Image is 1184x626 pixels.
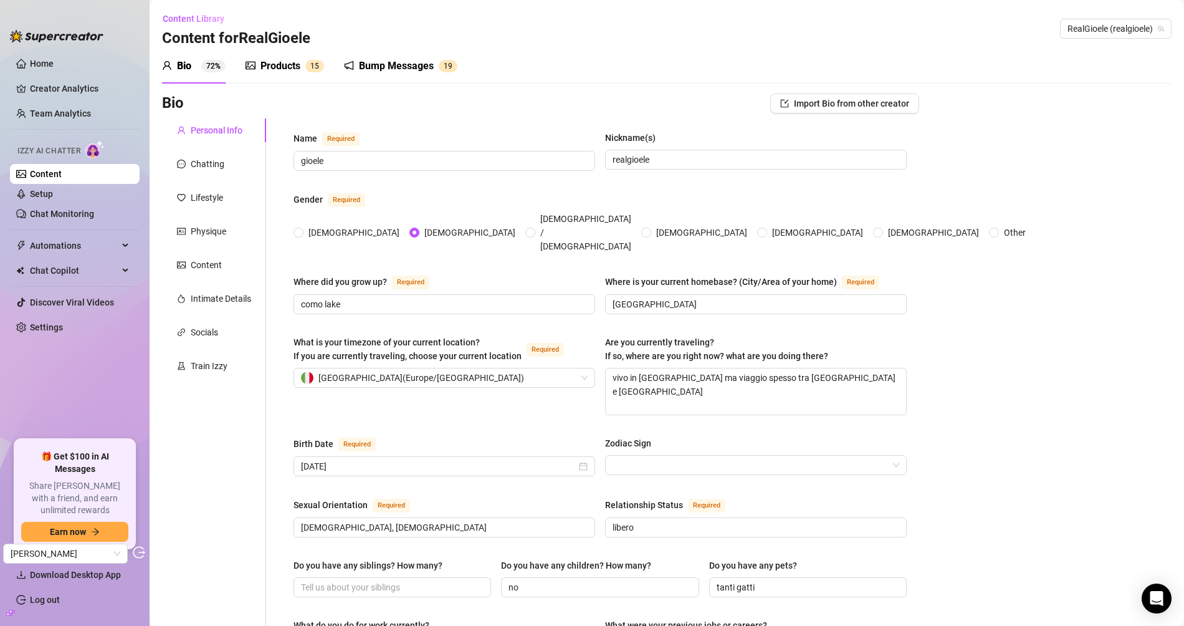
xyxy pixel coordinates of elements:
div: Do you have any siblings? How many? [294,559,442,572]
input: Where is your current homebase? (City/Area of your home) [613,297,897,311]
span: link [177,328,186,337]
a: Chat Monitoring [30,209,94,219]
span: notification [344,60,354,70]
span: experiment [177,362,186,370]
span: Required [842,276,879,289]
img: it [301,372,313,384]
span: [DEMOGRAPHIC_DATA] [651,226,752,239]
img: logo-BBDzfeDw.svg [10,30,103,42]
div: Content [191,258,222,272]
span: [DEMOGRAPHIC_DATA] [767,226,868,239]
span: Required [373,499,410,513]
h3: Bio [162,94,184,113]
a: Team Analytics [30,108,91,118]
span: [DEMOGRAPHIC_DATA] / [DEMOGRAPHIC_DATA] [535,212,636,253]
span: picture [177,261,186,269]
div: Bump Messages [359,59,434,74]
input: Name [301,154,585,168]
label: Relationship Status [605,498,739,513]
div: Open Intercom Messenger [1142,584,1172,614]
span: Required [688,499,725,513]
span: team [1157,25,1165,32]
label: Zodiac Sign [605,436,660,450]
button: Content Library [162,9,234,29]
div: Birth Date [294,437,333,451]
a: Home [30,59,54,69]
span: Required [392,276,429,289]
div: Do you have any pets? [709,559,797,572]
img: Chat Copilot [16,266,24,275]
a: Creator Analytics [30,79,130,99]
label: Do you have any pets? [709,559,806,572]
input: Do you have any siblings? How many? [301,580,481,594]
label: Where is your current homebase? (City/Area of your home) [605,274,893,289]
div: Personal Info [191,123,242,137]
label: Do you have any siblings? How many? [294,559,451,572]
input: Where did you grow up? [301,297,585,311]
div: Where is your current homebase? (City/Area of your home) [605,275,837,289]
input: Birth Date [301,460,576,473]
span: Other [999,226,1031,239]
span: heart [177,193,186,202]
span: arrow-right [91,527,100,536]
span: Are you currently traveling? If so, where are you right now? what are you doing there? [605,337,828,361]
div: Chatting [191,157,224,171]
span: Import Bio from other creator [794,99,909,108]
span: user [162,60,172,70]
span: import [780,99,789,108]
sup: 72% [201,60,226,72]
div: Gender [294,193,323,206]
span: message [177,160,186,168]
label: Birth Date [294,436,389,451]
span: Required [338,438,376,451]
span: Earn now [50,527,86,537]
span: Required [322,132,360,146]
h3: Content for RealGioele [162,29,310,49]
button: Earn nowarrow-right [21,522,128,542]
label: Gender [294,192,379,207]
span: build [6,609,15,617]
input: Do you have any children? How many? [508,580,689,594]
label: Name [294,131,373,146]
div: Bio [177,59,191,74]
span: [GEOGRAPHIC_DATA] ( Europe/[GEOGRAPHIC_DATA] ) [318,368,524,387]
span: 🎁 Get $100 in AI Messages [21,451,128,475]
sup: 19 [439,60,457,72]
span: [DEMOGRAPHIC_DATA] [419,226,520,239]
a: Discover Viral Videos [30,297,114,307]
input: Relationship Status [613,521,897,534]
span: thunderbolt [16,241,26,251]
span: 5 [315,62,319,70]
span: user [177,126,186,135]
span: What is your timezone of your current location? If you are currently traveling, choose your curre... [294,337,522,361]
span: idcard [177,227,186,236]
div: Physique [191,224,226,238]
span: RealGioele (realgioele) [1067,19,1164,38]
button: Import Bio from other creator [770,94,919,113]
label: Nickname(s) [605,131,664,145]
span: Mario Rossi [11,544,120,563]
div: Socials [191,325,218,339]
div: Intimate Details [191,292,251,306]
div: Name [294,132,317,145]
span: picture [246,60,255,70]
span: Required [328,193,365,207]
span: Content Library [163,14,224,24]
div: Lifestyle [191,191,223,205]
span: Chat Copilot [30,261,118,281]
sup: 15 [305,60,324,72]
span: [DEMOGRAPHIC_DATA] [883,226,984,239]
span: 9 [448,62,452,70]
textarea: vivo in [GEOGRAPHIC_DATA] ma viaggio spesso tra [GEOGRAPHIC_DATA] e [GEOGRAPHIC_DATA] [606,368,906,415]
span: Share [PERSON_NAME] with a friend, and earn unlimited rewards [21,480,128,517]
a: Content [30,169,62,179]
span: 1 [444,62,448,70]
input: Do you have any pets? [717,580,897,594]
label: Do you have any children? How many? [501,559,660,572]
label: Where did you grow up? [294,274,443,289]
input: Nickname(s) [613,153,897,166]
div: Train Izzy [191,359,227,373]
input: Sexual Orientation [301,521,585,534]
div: Sexual Orientation [294,498,368,512]
span: fire [177,294,186,303]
